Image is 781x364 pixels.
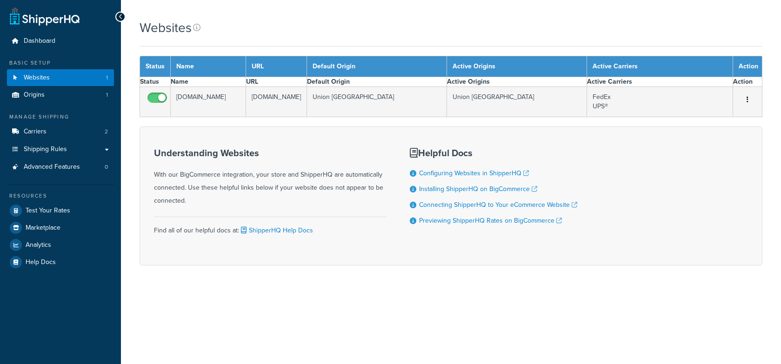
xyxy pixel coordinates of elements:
[10,7,80,26] a: ShipperHQ Home
[733,77,762,87] th: Action
[24,91,45,99] span: Origins
[587,87,733,117] td: FedEx UPS®
[7,141,114,158] a: Shipping Rules
[7,113,114,121] div: Manage Shipping
[7,59,114,67] div: Basic Setup
[7,159,114,176] li: Advanced Features
[24,37,55,45] span: Dashboard
[447,56,587,77] th: Active Origins
[171,77,246,87] th: Name
[140,56,171,77] th: Status
[307,77,447,87] th: Default Origin
[7,123,114,140] a: Carriers 2
[154,148,387,158] h3: Understanding Websites
[307,56,447,77] th: Default Origin
[410,148,577,158] h3: Helpful Docs
[246,56,307,77] th: URL
[7,254,114,271] a: Help Docs
[171,56,246,77] th: Name
[26,224,60,232] span: Marketplace
[587,77,733,87] th: Active Carriers
[106,91,108,99] span: 1
[587,56,733,77] th: Active Carriers
[239,225,313,235] a: ShipperHQ Help Docs
[7,237,114,253] a: Analytics
[7,86,114,104] a: Origins 1
[7,33,114,50] a: Dashboard
[7,192,114,200] div: Resources
[7,69,114,86] a: Websites 1
[447,77,587,87] th: Active Origins
[307,87,447,117] td: Union [GEOGRAPHIC_DATA]
[246,77,307,87] th: URL
[7,202,114,219] a: Test Your Rates
[171,87,246,117] td: [DOMAIN_NAME]
[105,128,108,136] span: 2
[733,56,762,77] th: Action
[419,200,577,210] a: Connecting ShipperHQ to Your eCommerce Website
[447,87,587,117] td: Union [GEOGRAPHIC_DATA]
[7,86,114,104] li: Origins
[26,258,56,266] span: Help Docs
[106,74,108,82] span: 1
[7,69,114,86] li: Websites
[7,123,114,140] li: Carriers
[7,219,114,236] a: Marketplace
[24,74,50,82] span: Websites
[154,148,387,207] div: With our BigCommerce integration, your store and ShipperHQ are automatically connected. Use these...
[419,216,562,225] a: Previewing ShipperHQ Rates on BigCommerce
[419,184,537,194] a: Installing ShipperHQ on BigCommerce
[140,77,171,87] th: Status
[154,217,387,237] div: Find all of our helpful docs at:
[24,128,47,136] span: Carriers
[26,241,51,249] span: Analytics
[419,168,529,178] a: Configuring Websites in ShipperHQ
[246,87,307,117] td: [DOMAIN_NAME]
[140,19,192,37] h1: Websites
[7,159,114,176] a: Advanced Features 0
[105,163,108,171] span: 0
[26,207,70,215] span: Test Your Rates
[24,163,80,171] span: Advanced Features
[24,146,67,153] span: Shipping Rules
